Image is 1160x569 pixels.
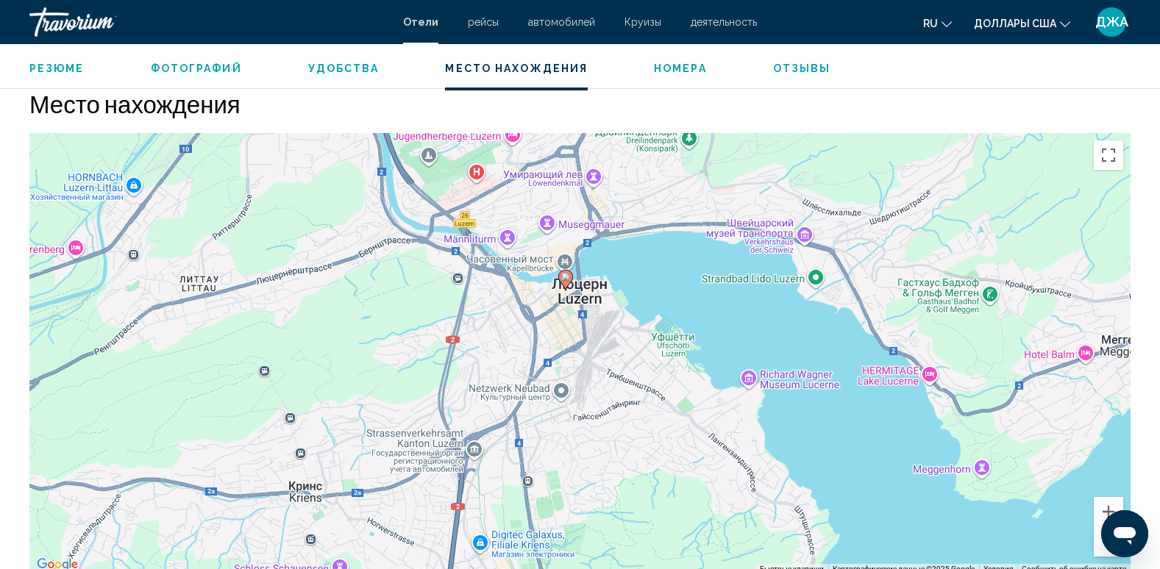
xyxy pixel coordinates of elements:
[1092,7,1131,37] button: Пользовательское меню
[773,62,831,75] button: Отзывы
[308,62,380,75] button: Удобства
[468,16,499,28] a: рейсы
[974,12,1070,34] button: Изменить валюту
[773,62,831,74] span: Отзывы
[151,62,242,74] span: Фотографий
[528,16,595,28] a: автомобилей
[1095,15,1128,29] span: ДЖА
[29,7,388,37] a: Травориум
[1101,510,1148,557] iframe: Кнопка запуска окна обмена сообщениями
[923,12,952,34] button: Изменение языка
[445,62,588,75] button: Место нахождения
[29,62,85,74] span: Резюме
[625,16,661,28] a: Круизы
[1094,527,1123,557] button: Уменьшить
[923,18,938,29] span: ru
[403,16,438,28] a: Отели
[151,62,242,75] button: Фотографий
[445,62,588,74] span: Место нахождения
[691,16,757,28] a: деятельность
[1094,497,1123,526] button: Увеличить
[29,89,1131,118] h2: Место нахождения
[308,62,380,74] span: Удобства
[1094,140,1123,170] button: Включить полноэкранный режим
[29,62,85,75] button: Резюме
[654,62,707,75] button: Номера
[974,18,1056,29] span: Доллары США
[654,62,707,74] span: Номера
